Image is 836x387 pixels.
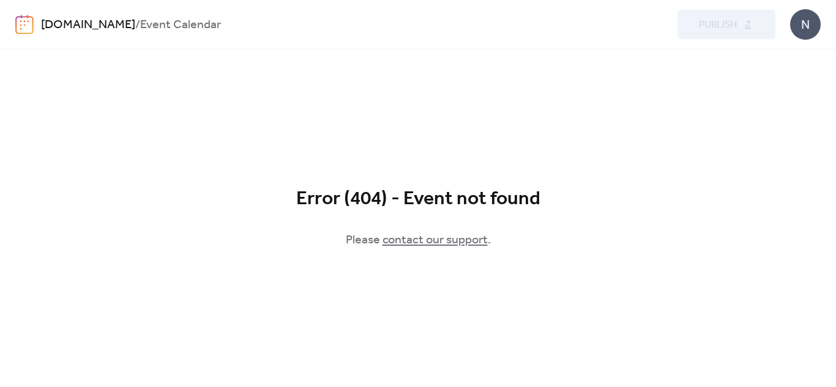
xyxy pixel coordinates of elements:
[383,229,488,252] a: contact our support
[140,13,221,37] b: Event Calendar
[15,15,34,34] img: logo
[41,13,135,37] a: [DOMAIN_NAME]
[135,13,140,37] b: /
[346,230,491,250] span: Please .
[790,9,821,40] div: N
